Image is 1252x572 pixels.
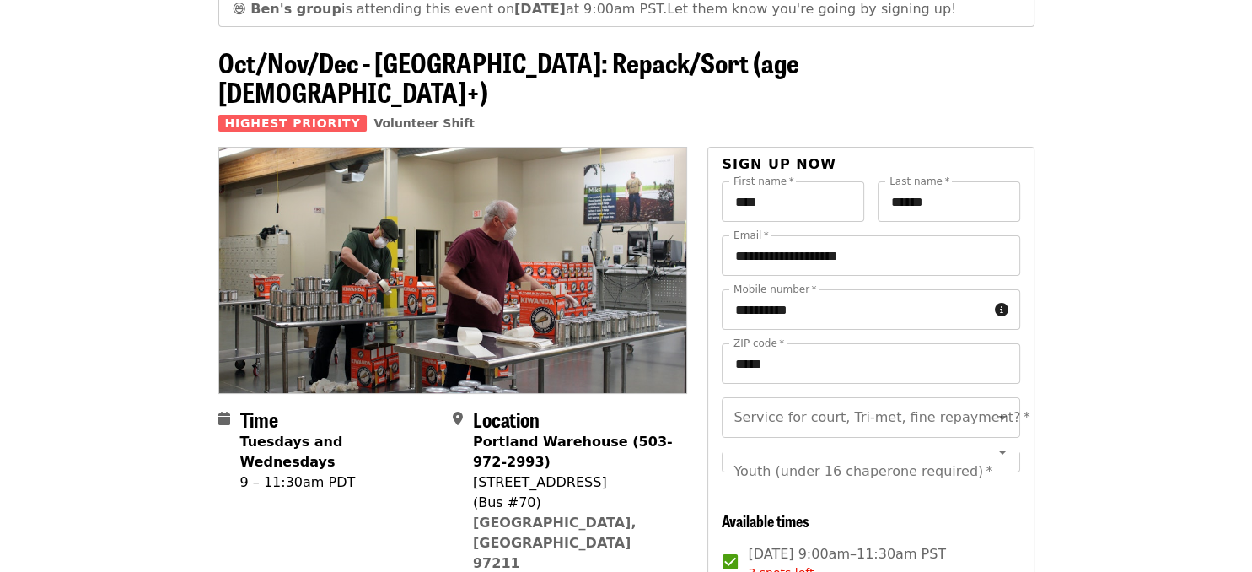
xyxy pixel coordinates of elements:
label: Last name [889,176,949,186]
span: Location [473,404,540,434]
label: Email [733,230,769,240]
span: Let them know you're going by signing up! [667,1,956,17]
label: First name [733,176,794,186]
div: (Bus #70) [473,493,674,513]
span: grinning face emoji [233,1,247,17]
span: Highest Priority [218,115,368,132]
strong: Tuesdays and Wednesdays [240,434,343,470]
div: 9 – 11:30am PDT [240,472,439,493]
i: circle-info icon [995,302,1008,318]
label: ZIP code [733,338,784,348]
span: Oct/Nov/Dec - [GEOGRAPHIC_DATA]: Repack/Sort (age [DEMOGRAPHIC_DATA]+) [218,42,799,111]
strong: Ben's group [250,1,341,17]
img: Oct/Nov/Dec - Portland: Repack/Sort (age 16+) organized by Oregon Food Bank [219,148,687,392]
button: Open [991,440,1014,464]
input: ZIP code [722,343,1019,384]
i: map-marker-alt icon [453,411,463,427]
span: Sign up now [722,156,836,172]
input: Last name [878,181,1020,222]
a: [GEOGRAPHIC_DATA], [GEOGRAPHIC_DATA] 97211 [473,515,637,571]
input: Email [722,235,1019,276]
strong: [DATE] [514,1,566,17]
a: Volunteer Shift [373,116,475,130]
i: calendar icon [218,411,230,427]
label: Mobile number [733,284,816,294]
strong: Portland Warehouse (503-972-2993) [473,434,673,470]
span: Time [240,404,278,434]
div: [STREET_ADDRESS] [473,472,674,493]
input: First name [722,181,864,222]
input: Mobile number [722,289,987,330]
span: is attending this event on at 9:00am PST. [250,1,667,17]
span: Available times [722,510,809,532]
button: Open [991,406,1014,429]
